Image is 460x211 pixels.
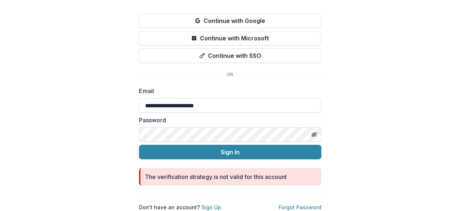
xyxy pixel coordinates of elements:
button: Continue with SSO [139,48,321,63]
p: Don't have an account? [139,203,221,211]
div: The verification strategy is not valid for this account [145,172,287,181]
label: Password [139,116,317,124]
button: Continue with Google [139,13,321,28]
button: Sign In [139,145,321,159]
a: Forgot Password [279,204,321,210]
a: Sign Up [201,204,221,210]
button: Toggle password visibility [308,129,320,140]
label: Email [139,87,317,95]
button: Continue with Microsoft [139,31,321,45]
